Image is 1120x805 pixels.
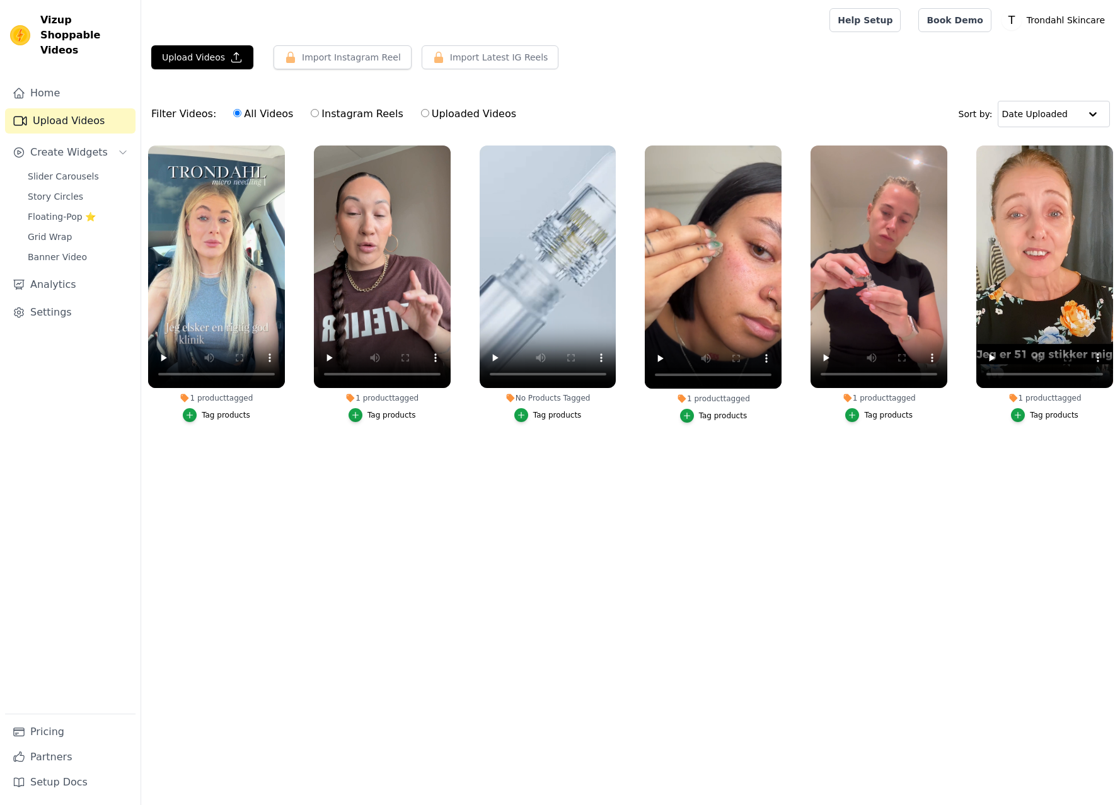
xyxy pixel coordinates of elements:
text: T [1008,14,1015,26]
button: Import Latest IG Reels [422,45,559,69]
span: Create Widgets [30,145,108,160]
button: Create Widgets [5,140,136,165]
button: Tag products [845,408,913,422]
a: Upload Videos [5,108,136,134]
a: Help Setup [829,8,901,32]
div: Tag products [864,410,913,420]
label: Instagram Reels [310,106,403,122]
button: T Trondahl Skincare [1002,9,1110,31]
a: Settings [5,300,136,325]
div: Tag products [367,410,416,420]
button: Tag products [1011,408,1078,422]
a: Pricing [5,719,136,745]
button: Tag products [680,409,748,423]
a: Book Demo [918,8,991,32]
a: Analytics [5,272,136,297]
button: Tag products [514,408,582,422]
button: Import Instagram Reel [274,45,412,69]
div: Tag products [699,411,748,421]
a: Banner Video [20,248,136,266]
span: Banner Video [28,251,87,263]
span: Grid Wrap [28,231,72,243]
span: Vizup Shoppable Videos [40,13,130,58]
input: All Videos [233,109,241,117]
a: Partners [5,745,136,770]
p: Trondahl Skincare [1022,9,1110,31]
input: Uploaded Videos [421,109,429,117]
button: Tag products [183,408,250,422]
label: Uploaded Videos [420,106,517,122]
div: 1 product tagged [148,393,285,403]
span: Slider Carousels [28,170,99,183]
div: Tag products [533,410,582,420]
div: 1 product tagged [645,394,782,404]
img: Vizup [10,25,30,45]
a: Setup Docs [5,770,136,795]
div: No Products Tagged [480,393,616,403]
div: 1 product tagged [314,393,451,403]
a: Story Circles [20,188,136,205]
a: Home [5,81,136,106]
input: Instagram Reels [311,109,319,117]
label: All Videos [233,106,294,122]
div: Filter Videos: [151,100,523,128]
button: Tag products [349,408,416,422]
a: Floating-Pop ⭐ [20,208,136,226]
span: Story Circles [28,190,83,203]
a: Grid Wrap [20,228,136,246]
button: Upload Videos [151,45,253,69]
div: 1 product tagged [976,393,1113,403]
a: Slider Carousels [20,168,136,185]
span: Floating-Pop ⭐ [28,210,96,223]
div: 1 product tagged [811,393,947,403]
span: Import Latest IG Reels [450,51,548,64]
div: Tag products [202,410,250,420]
div: Tag products [1030,410,1078,420]
div: Sort by: [959,101,1111,127]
